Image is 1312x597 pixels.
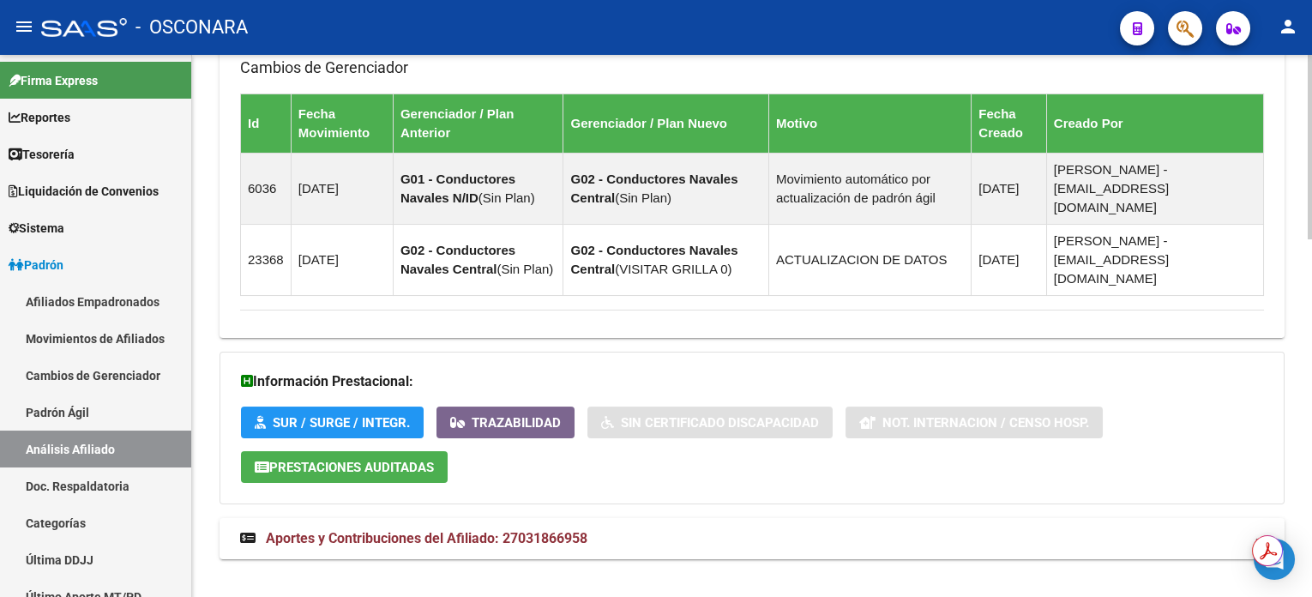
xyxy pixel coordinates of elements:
strong: G02 - Conductores Navales Central [400,243,515,276]
mat-icon: person [1278,16,1298,37]
th: Gerenciador / Plan Nuevo [563,93,768,153]
button: Sin Certificado Discapacidad [587,407,833,438]
strong: G02 - Conductores Navales Central [570,172,737,205]
button: Trazabilidad [436,407,575,438]
span: SUR / SURGE / INTEGR. [273,415,410,431]
span: Sistema [9,219,64,238]
span: Firma Express [9,71,98,90]
td: [DATE] [291,224,393,295]
td: 6036 [241,153,292,224]
td: ( ) [393,153,563,224]
button: Not. Internacion / Censo Hosp. [846,407,1103,438]
strong: G01 - Conductores Navales N/ID [400,172,515,205]
th: Motivo [768,93,971,153]
strong: G02 - Conductores Navales Central [570,243,737,276]
td: [DATE] [972,153,1047,224]
th: Gerenciador / Plan Anterior [393,93,563,153]
span: Not. Internacion / Censo Hosp. [882,415,1089,431]
td: [PERSON_NAME] - [EMAIL_ADDRESS][DOMAIN_NAME] [1046,224,1263,295]
button: Prestaciones Auditadas [241,451,448,483]
span: Trazabilidad [472,415,561,431]
td: [DATE] [291,153,393,224]
td: [PERSON_NAME] - [EMAIL_ADDRESS][DOMAIN_NAME] [1046,153,1263,224]
span: Prestaciones Auditadas [269,460,434,475]
span: VISITAR GRILLA 0 [619,262,727,276]
span: Reportes [9,108,70,127]
td: [DATE] [972,224,1047,295]
span: Sin Plan [501,262,549,276]
mat-icon: menu [14,16,34,37]
td: ( ) [563,224,768,295]
h3: Cambios de Gerenciador [240,56,1264,80]
span: Sin Certificado Discapacidad [621,415,819,431]
span: Liquidación de Convenios [9,182,159,201]
td: ( ) [393,224,563,295]
span: - OSCONARA [135,9,248,46]
td: 23368 [241,224,292,295]
span: Tesorería [9,145,75,164]
td: Movimiento automático por actualización de padrón ágil [768,153,971,224]
th: Fecha Creado [972,93,1047,153]
th: Creado Por [1046,93,1263,153]
th: Id [241,93,292,153]
td: ACTUALIZACION DE DATOS [768,224,971,295]
span: Sin Plan [619,190,667,205]
span: Sin Plan [483,190,531,205]
td: ( ) [563,153,768,224]
span: Padrón [9,256,63,274]
th: Fecha Movimiento [291,93,393,153]
h3: Información Prestacional: [241,370,1263,394]
span: Aportes y Contribuciones del Afiliado: 27031866958 [266,530,587,546]
mat-expansion-panel-header: Aportes y Contribuciones del Afiliado: 27031866958 [220,518,1285,559]
button: SUR / SURGE / INTEGR. [241,407,424,438]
